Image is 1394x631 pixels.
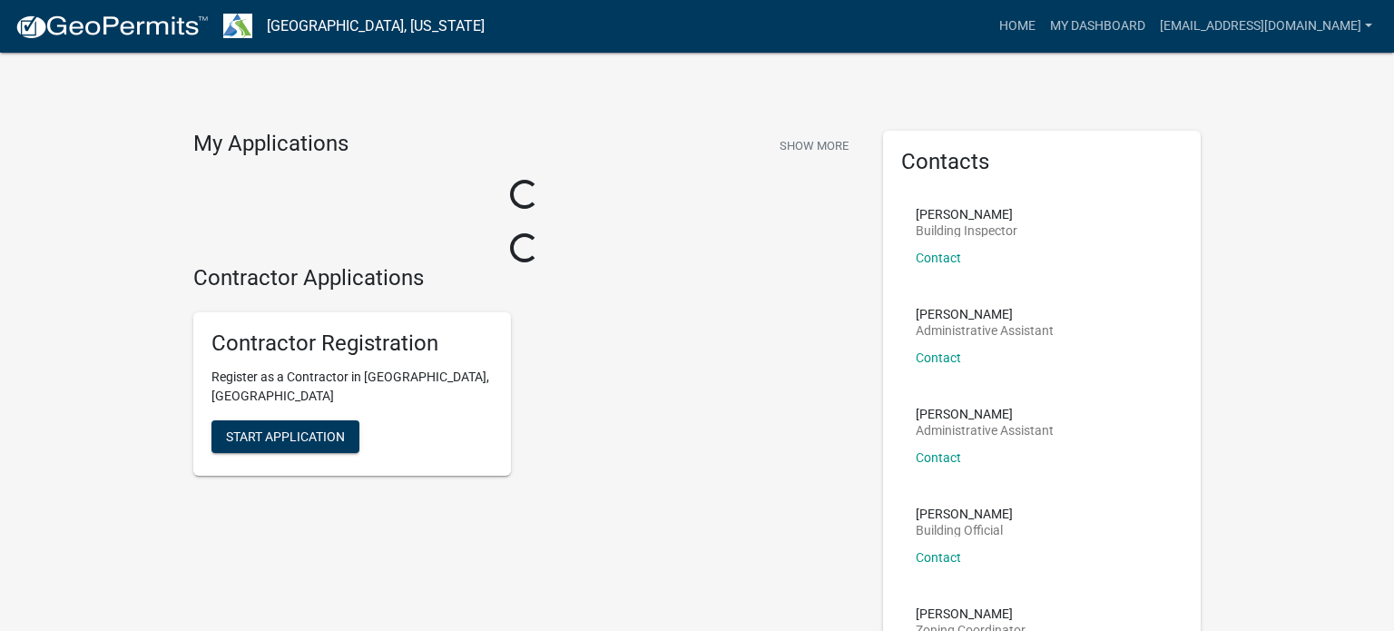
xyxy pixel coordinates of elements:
h5: Contractor Registration [211,330,493,357]
h4: My Applications [193,131,348,158]
p: Administrative Assistant [916,324,1054,337]
a: Contact [916,550,961,565]
p: [PERSON_NAME] [916,408,1054,420]
a: Contact [916,350,961,365]
a: [GEOGRAPHIC_DATA], [US_STATE] [267,11,485,42]
a: Home [992,9,1043,44]
p: Administrative Assistant [916,424,1054,437]
button: Show More [772,131,856,161]
h5: Contacts [901,149,1183,175]
a: Contact [916,251,961,265]
wm-workflow-list-section: Contractor Applications [193,265,856,491]
span: Start Application [226,429,345,444]
p: [PERSON_NAME] [916,607,1026,620]
p: [PERSON_NAME] [916,208,1017,221]
button: Start Application [211,420,359,453]
p: [PERSON_NAME] [916,308,1054,320]
p: Register as a Contractor in [GEOGRAPHIC_DATA], [GEOGRAPHIC_DATA] [211,368,493,406]
p: [PERSON_NAME] [916,508,1013,520]
img: Troup County, Georgia [223,14,252,38]
p: Building Official [916,524,1013,537]
h4: Contractor Applications [193,265,856,291]
a: [EMAIL_ADDRESS][DOMAIN_NAME] [1153,9,1379,44]
a: My Dashboard [1043,9,1153,44]
p: Building Inspector [916,224,1017,237]
a: Contact [916,450,961,465]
